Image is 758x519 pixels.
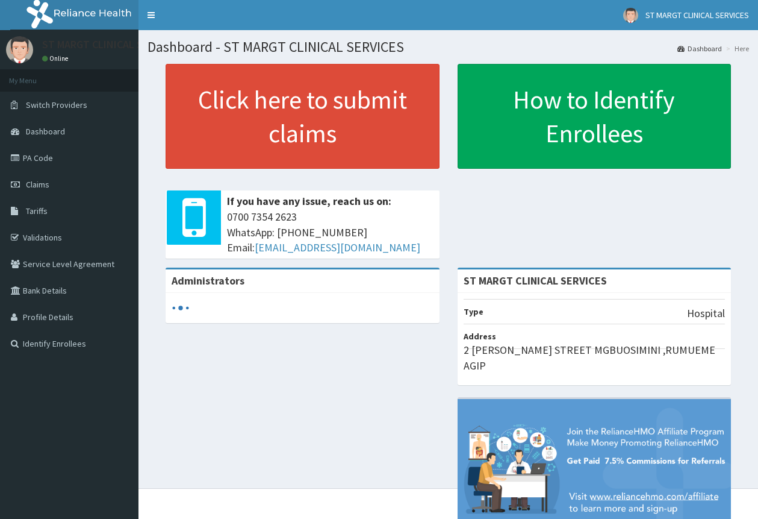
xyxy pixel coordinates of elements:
[26,206,48,216] span: Tariffs
[464,331,496,342] b: Address
[687,306,725,321] p: Hospital
[148,39,749,55] h1: Dashboard - ST MARGT CLINICAL SERVICES
[26,99,87,110] span: Switch Providers
[645,10,749,20] span: ST MARGT CLINICAL SERVICES
[464,342,725,373] p: 2 [PERSON_NAME] STREET MGBUOSIMINI ,RUMUEME AGIP
[172,299,190,317] svg: audio-loading
[227,209,433,256] span: 0700 7354 2623 WhatsApp: [PHONE_NUMBER] Email:
[464,306,483,317] b: Type
[166,64,440,169] a: Click here to submit claims
[227,194,391,208] b: If you have any issue, reach us on:
[723,43,749,54] li: Here
[42,54,71,63] a: Online
[26,126,65,137] span: Dashboard
[677,43,722,54] a: Dashboard
[6,36,33,63] img: User Image
[464,274,607,288] strong: ST MARGT CLINICAL SERVICES
[172,274,244,288] b: Administrators
[458,64,732,169] a: How to Identify Enrollees
[255,241,420,254] a: [EMAIL_ADDRESS][DOMAIN_NAME]
[623,8,638,23] img: User Image
[26,179,49,190] span: Claims
[42,39,181,50] p: ST MARGT CLINICAL SERVICES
